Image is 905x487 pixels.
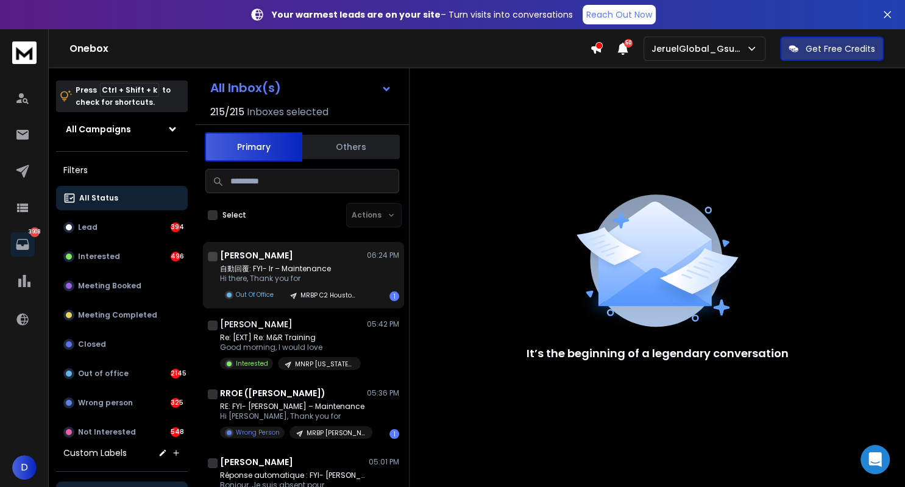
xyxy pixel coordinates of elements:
[272,9,573,21] p: – Turn visits into conversations
[651,43,746,55] p: JeruelGlobal_Gsuite
[78,252,120,261] p: Interested
[78,281,141,291] p: Meeting Booked
[220,318,293,330] h1: [PERSON_NAME]
[302,133,400,160] button: Others
[56,303,188,327] button: Meeting Completed
[56,215,188,240] button: Lead394
[220,456,293,468] h1: [PERSON_NAME]
[78,310,157,320] p: Meeting Completed
[63,447,127,459] h3: Custom Labels
[56,332,188,357] button: Closed
[220,274,366,283] p: Hi there, Thank you for
[78,398,133,408] p: Wrong person
[56,244,188,269] button: Interested496
[78,369,129,379] p: Out of office
[10,232,35,257] a: 3908
[79,193,118,203] p: All Status
[56,274,188,298] button: Meeting Booked
[295,360,353,369] p: MNRP [US_STATE] Re Run
[247,105,328,119] h3: Inboxes selected
[780,37,884,61] button: Get Free Credits
[210,105,244,119] span: 215 / 215
[56,391,188,415] button: Wrong person325
[307,428,365,438] p: MRBP [PERSON_NAME]
[236,359,268,368] p: Interested
[220,343,361,352] p: Good morning, I would love
[56,117,188,141] button: All Campaigns
[171,369,180,379] div: 2145
[222,210,246,220] label: Select
[367,388,399,398] p: 05:36 PM
[76,84,171,108] p: Press to check for shortcuts.
[861,445,890,474] div: Open Intercom Messenger
[69,41,590,56] h1: Onebox
[236,428,280,437] p: Wrong Person
[272,9,441,21] strong: Your warmest leads are on your site
[78,427,136,437] p: Not Interested
[389,429,399,439] div: 1
[220,333,361,343] p: Re: [EXT] Re: M&R Training
[624,39,633,48] span: 50
[171,252,180,261] div: 496
[210,82,281,94] h1: All Inbox(s)
[171,427,180,437] div: 548
[220,264,366,274] p: 自動回覆: FYI- Ir – Maintenance
[220,402,366,411] p: RE: FYI- [PERSON_NAME] – Maintenance
[78,339,106,349] p: Closed
[12,455,37,480] button: D
[220,387,325,399] h1: RROE ([PERSON_NAME])
[367,319,399,329] p: 05:42 PM
[220,471,366,480] p: Réponse automatique : FYI- [PERSON_NAME] –
[367,251,399,260] p: 06:24 PM
[201,76,402,100] button: All Inbox(s)
[56,420,188,444] button: Not Interested548
[171,398,180,408] div: 325
[389,291,399,301] div: 1
[583,5,656,24] a: Reach Out Now
[527,345,789,362] p: It’s the beginning of a legendary conversation
[369,457,399,467] p: 05:01 PM
[12,41,37,64] img: logo
[56,361,188,386] button: Out of office2145
[220,411,366,421] p: Hi [PERSON_NAME], Thank you for
[66,123,131,135] h1: All Campaigns
[586,9,652,21] p: Reach Out Now
[171,222,180,232] div: 394
[205,132,302,162] button: Primary
[806,43,875,55] p: Get Free Credits
[56,186,188,210] button: All Status
[100,83,159,97] span: Ctrl + Shift + k
[78,222,98,232] p: Lead
[30,227,40,237] p: 3908
[236,290,274,299] p: Out Of Office
[220,249,293,261] h1: [PERSON_NAME]
[300,291,359,300] p: MRBP C2 Houston Re Run
[56,162,188,179] h3: Filters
